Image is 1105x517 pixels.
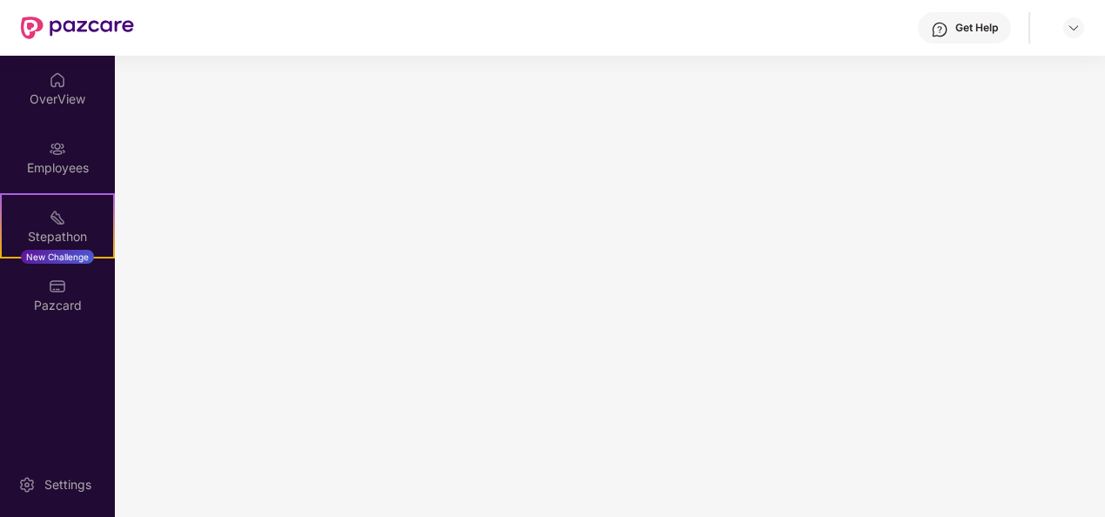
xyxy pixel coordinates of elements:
[21,250,94,264] div: New Challenge
[49,278,66,295] img: svg+xml;base64,PHN2ZyBpZD0iUGF6Y2FyZCIgeG1sbnM9Imh0dHA6Ly93d3cudzMub3JnLzIwMDAvc3ZnIiB3aWR0aD0iMj...
[49,209,66,226] img: svg+xml;base64,PHN2ZyB4bWxucz0iaHR0cDovL3d3dy53My5vcmcvMjAwMC9zdmciIHdpZHRoPSIyMSIgaGVpZ2h0PSIyMC...
[21,17,134,39] img: New Pazcare Logo
[18,476,36,493] img: svg+xml;base64,PHN2ZyBpZD0iU2V0dGluZy0yMHgyMCIgeG1sbnM9Imh0dHA6Ly93d3cudzMub3JnLzIwMDAvc3ZnIiB3aW...
[49,140,66,158] img: svg+xml;base64,PHN2ZyBpZD0iRW1wbG95ZWVzIiB4bWxucz0iaHR0cDovL3d3dy53My5vcmcvMjAwMC9zdmciIHdpZHRoPS...
[39,476,97,493] div: Settings
[49,71,66,89] img: svg+xml;base64,PHN2ZyBpZD0iSG9tZSIgeG1sbnM9Imh0dHA6Ly93d3cudzMub3JnLzIwMDAvc3ZnIiB3aWR0aD0iMjAiIG...
[1067,21,1081,35] img: svg+xml;base64,PHN2ZyBpZD0iRHJvcGRvd24tMzJ4MzIiIHhtbG5zPSJodHRwOi8vd3d3LnczLm9yZy8yMDAwL3N2ZyIgd2...
[955,21,998,35] div: Get Help
[931,21,948,38] img: svg+xml;base64,PHN2ZyBpZD0iSGVscC0zMngzMiIgeG1sbnM9Imh0dHA6Ly93d3cudzMub3JnLzIwMDAvc3ZnIiB3aWR0aD...
[2,228,113,245] div: Stepathon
